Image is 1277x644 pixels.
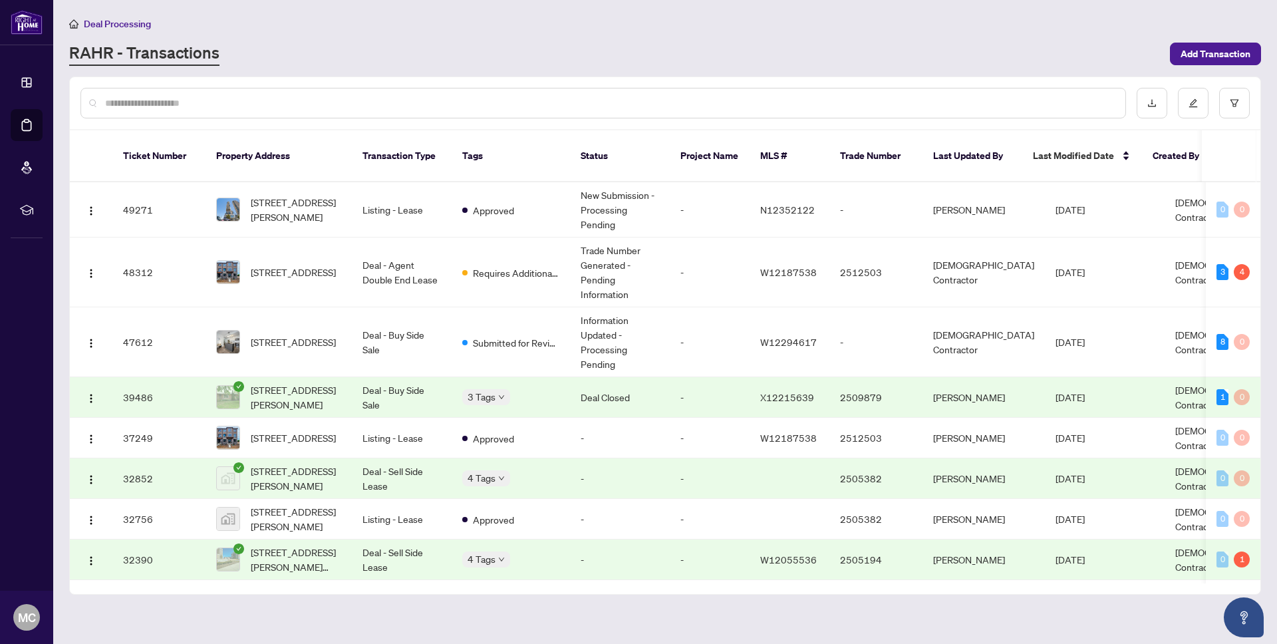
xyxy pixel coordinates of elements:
[670,238,750,307] td: -
[112,238,206,307] td: 48312
[112,540,206,580] td: 32390
[233,544,244,554] span: check-circle
[251,430,336,445] span: [STREET_ADDRESS]
[570,499,670,540] td: -
[922,377,1045,418] td: [PERSON_NAME]
[1033,148,1114,163] span: Last Modified Date
[570,418,670,458] td: -
[468,389,496,404] span: 3 Tags
[352,238,452,307] td: Deal - Agent Double End Lease
[1175,384,1276,410] span: [DEMOGRAPHIC_DATA] Contractor
[670,499,750,540] td: -
[829,458,922,499] td: 2505382
[233,462,244,473] span: check-circle
[452,130,570,182] th: Tags
[352,307,452,377] td: Deal - Buy Side Sale
[1234,334,1250,350] div: 0
[1216,430,1228,446] div: 0
[217,548,239,571] img: thumbnail-img
[570,377,670,418] td: Deal Closed
[1216,470,1228,486] div: 0
[69,19,78,29] span: home
[570,130,670,182] th: Status
[84,18,151,30] span: Deal Processing
[352,499,452,540] td: Listing - Lease
[233,381,244,392] span: check-circle
[1224,597,1264,637] button: Open asap
[1137,88,1167,118] button: download
[922,238,1045,307] td: [DEMOGRAPHIC_DATA] Contractor
[1219,88,1250,118] button: filter
[1175,465,1276,492] span: [DEMOGRAPHIC_DATA] Contractor
[112,458,206,499] td: 32852
[922,499,1045,540] td: [PERSON_NAME]
[352,418,452,458] td: Listing - Lease
[86,338,96,349] img: Logo
[829,182,922,238] td: -
[760,336,817,348] span: W12294617
[1178,88,1208,118] button: edit
[829,307,922,377] td: -
[112,418,206,458] td: 37249
[1056,513,1085,525] span: [DATE]
[570,238,670,307] td: Trade Number Generated - Pending Information
[112,377,206,418] td: 39486
[1234,202,1250,218] div: 0
[251,504,341,534] span: [STREET_ADDRESS][PERSON_NAME]
[352,540,452,580] td: Deal - Sell Side Lease
[86,434,96,444] img: Logo
[352,458,452,499] td: Deal - Sell Side Lease
[473,335,559,350] span: Submitted for Review
[1234,430,1250,446] div: 0
[217,467,239,490] img: thumbnail-img
[1216,552,1228,567] div: 0
[760,554,817,565] span: W12055536
[1189,98,1198,108] span: edit
[1216,264,1228,280] div: 3
[1056,336,1085,348] span: [DATE]
[1216,334,1228,350] div: 8
[18,608,36,627] span: MC
[1175,196,1276,223] span: [DEMOGRAPHIC_DATA] Contractor
[251,464,341,493] span: [STREET_ADDRESS][PERSON_NAME]
[112,499,206,540] td: 32756
[86,393,96,404] img: Logo
[352,377,452,418] td: Deal - Buy Side Sale
[922,540,1045,580] td: [PERSON_NAME]
[670,377,750,418] td: -
[750,130,829,182] th: MLS #
[570,307,670,377] td: Information Updated - Processing Pending
[1022,130,1142,182] th: Last Modified Date
[86,268,96,279] img: Logo
[1175,259,1276,285] span: [DEMOGRAPHIC_DATA] Contractor
[670,130,750,182] th: Project Name
[251,335,336,349] span: [STREET_ADDRESS]
[251,195,341,224] span: [STREET_ADDRESS][PERSON_NAME]
[829,377,922,418] td: 2509879
[670,307,750,377] td: -
[1234,552,1250,567] div: 1
[217,198,239,221] img: thumbnail-img
[1234,511,1250,527] div: 0
[352,130,452,182] th: Transaction Type
[217,386,239,408] img: thumbnail-img
[1175,424,1276,451] span: [DEMOGRAPHIC_DATA] Contractor
[80,468,102,489] button: Logo
[11,10,43,35] img: logo
[829,499,922,540] td: 2505382
[1230,98,1239,108] span: filter
[670,182,750,238] td: -
[922,418,1045,458] td: [PERSON_NAME]
[473,431,514,446] span: Approved
[1142,130,1222,182] th: Created By
[352,182,452,238] td: Listing - Lease
[206,130,352,182] th: Property Address
[1234,470,1250,486] div: 0
[760,432,817,444] span: W12187538
[1056,554,1085,565] span: [DATE]
[86,556,96,566] img: Logo
[829,238,922,307] td: 2512503
[251,265,336,279] span: [STREET_ADDRESS]
[1056,432,1085,444] span: [DATE]
[498,394,505,401] span: down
